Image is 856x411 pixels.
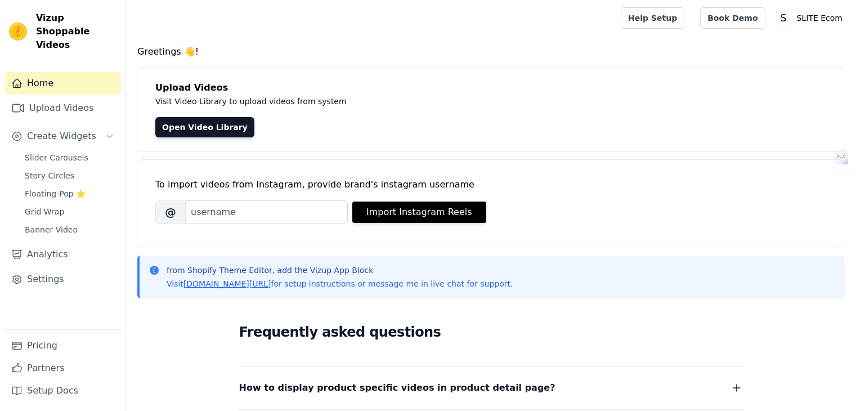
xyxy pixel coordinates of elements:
[9,23,27,41] img: Vizup
[36,11,116,52] span: Vizup Shoppable Videos
[5,72,121,95] a: Home
[186,200,348,224] input: username
[239,380,555,396] span: How to display product specific videos in product detail page?
[700,7,765,29] a: Book Demo
[18,150,121,166] a: Slider Carousels
[25,188,86,199] span: Floating-Pop ⭐
[5,334,121,357] a: Pricing
[155,200,186,224] span: @
[167,278,513,289] p: Visit for setup instructions or message me in live chat for support.
[27,129,96,143] span: Create Widgets
[5,379,121,402] a: Setup Docs
[792,8,847,28] p: SLITE Ecom
[352,202,486,223] button: Import Instagram Reels
[18,222,121,238] a: Banner Video
[25,152,88,163] span: Slider Carousels
[5,125,121,148] button: Create Widgets
[155,81,827,95] h4: Upload Videos
[18,186,121,202] a: Floating-Pop ⭐
[155,95,660,108] p: Visit Video Library to upload videos from system
[155,178,827,191] div: To import videos from Instagram, provide brand's instagram username
[5,268,121,291] a: Settings
[239,380,743,396] button: How to display product specific videos in product detail page?
[239,321,743,343] h2: Frequently asked questions
[780,12,786,24] text: S
[5,243,121,266] a: Analytics
[621,7,684,29] a: Help Setup
[18,168,121,184] a: Story Circles
[25,170,74,181] span: Story Circles
[774,8,847,28] button: S SLITE Ecom
[25,224,78,235] span: Banner Video
[183,279,271,288] a: [DOMAIN_NAME][URL]
[5,97,121,119] a: Upload Videos
[167,265,513,276] p: from Shopify Theme Editor, add the Vizup App Block
[25,206,64,217] span: Grid Wrap
[137,45,845,59] h4: Greetings 👋!
[18,204,121,220] a: Grid Wrap
[155,117,254,137] a: Open Video Library
[5,357,121,379] a: Partners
